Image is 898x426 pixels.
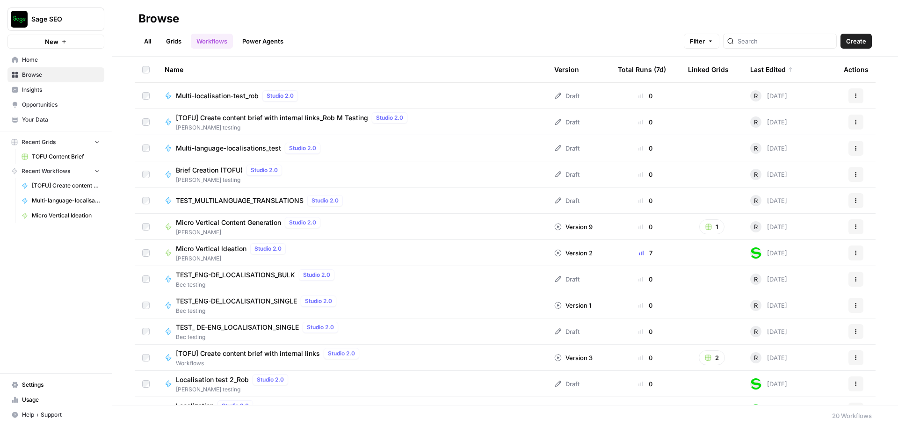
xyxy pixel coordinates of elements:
[22,116,100,124] span: Your Data
[138,34,157,49] a: All
[176,244,246,253] span: Micro Vertical Ideation
[165,217,539,237] a: Micro Vertical Content GenerationStudio 2.0[PERSON_NAME]
[840,34,872,49] button: Create
[22,411,100,419] span: Help + Support
[22,381,100,389] span: Settings
[32,211,100,220] span: Micro Vertical Ideation
[618,222,673,231] div: 0
[165,296,539,315] a: TEST_ENG-DE_LOCALISATION_SINGLEStudio 2.0Bec testing
[618,274,673,284] div: 0
[32,181,100,190] span: [TOFU] Create content brief with internal links_Rob M Testing
[7,35,104,49] button: New
[267,92,294,100] span: Studio 2.0
[176,254,290,263] span: [PERSON_NAME]
[618,57,666,82] div: Total Runs (7d)
[328,349,355,358] span: Studio 2.0
[750,221,787,232] div: [DATE]
[22,71,100,79] span: Browse
[222,402,249,410] span: Studio 2.0
[618,301,673,310] div: 0
[754,222,758,231] span: R
[176,113,368,123] span: [TOFU] Create content brief with internal links_Rob M Testing
[554,91,579,101] div: Draft
[554,222,593,231] div: Version 9
[618,144,673,153] div: 0
[618,327,673,336] div: 0
[750,116,787,128] div: [DATE]
[176,91,259,101] span: Multi-localisation-test_rob
[311,196,339,205] span: Studio 2.0
[17,208,104,223] a: Micro Vertical Ideation
[165,165,539,184] a: Brief Creation (TOFU)Studio 2.0[PERSON_NAME] testing
[750,378,761,390] img: 2tjdtbkr969jgkftgy30i99suxv9
[754,274,758,284] span: R
[165,195,539,206] a: TEST_MULTILANGUAGE_TRANSLATIONSStudio 2.0
[618,248,673,258] div: 7
[289,144,316,152] span: Studio 2.0
[289,218,316,227] span: Studio 2.0
[554,196,579,205] div: Draft
[738,36,833,46] input: Search
[165,269,539,289] a: TEST_ENG-DE_LOCALISATIONS_BULKStudio 2.0Bec testing
[7,52,104,67] a: Home
[754,327,758,336] span: R
[17,193,104,208] a: Multi-language-localisations_test
[750,169,787,180] div: [DATE]
[22,101,100,109] span: Opportunities
[191,34,233,49] a: Workflows
[7,112,104,127] a: Your Data
[176,349,320,358] span: [TOFU] Create content brief with internal links
[22,138,56,146] span: Recent Grids
[690,36,705,46] span: Filter
[750,57,793,82] div: Last Edited
[176,196,304,205] span: TEST_MULTILANGUAGE_TRANSLATIONS
[165,90,539,101] a: Multi-localisation-test_robStudio 2.0
[22,56,100,64] span: Home
[750,247,761,259] img: 2tjdtbkr969jgkftgy30i99suxv9
[618,379,673,389] div: 0
[754,196,758,205] span: R
[618,353,673,362] div: 0
[176,270,295,280] span: TEST_ENG-DE_LOCALISATIONS_BULK
[750,378,787,390] div: [DATE]
[618,117,673,127] div: 0
[165,243,539,263] a: Micro Vertical IdeationStudio 2.0[PERSON_NAME]
[684,34,719,49] button: Filter
[7,164,104,178] button: Recent Workflows
[176,333,342,341] span: Bec testing
[7,407,104,422] button: Help + Support
[11,11,28,28] img: Sage SEO Logo
[554,301,591,310] div: Version 1
[754,91,758,101] span: R
[176,401,214,411] span: Localization
[305,297,332,305] span: Studio 2.0
[176,296,297,306] span: TEST_ENG-DE_LOCALISATION_SINGLE
[31,14,88,24] span: Sage SEO
[22,396,100,404] span: Usage
[750,404,761,416] img: 2tjdtbkr969jgkftgy30i99suxv9
[176,176,286,184] span: [PERSON_NAME] testing
[176,218,281,227] span: Micro Vertical Content Generation
[554,353,593,362] div: Version 3
[618,196,673,205] div: 0
[165,400,539,420] a: LocalizationStudio 2.0Bec testing
[7,67,104,82] a: Browse
[251,166,278,174] span: Studio 2.0
[160,34,187,49] a: Grids
[165,143,539,154] a: Multi-language-localisations_testStudio 2.0
[832,411,872,420] div: 20 Workflows
[554,144,579,153] div: Draft
[165,57,539,82] div: Name
[17,178,104,193] a: [TOFU] Create content brief with internal links_Rob M Testing
[699,350,725,365] button: 2
[750,274,787,285] div: [DATE]
[750,404,787,416] div: [DATE]
[844,57,869,82] div: Actions
[750,247,787,259] div: [DATE]
[237,34,289,49] a: Power Agents
[176,166,243,175] span: Brief Creation (TOFU)
[554,274,579,284] div: Draft
[32,196,100,205] span: Multi-language-localisations_test
[22,86,100,94] span: Insights
[554,117,579,127] div: Draft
